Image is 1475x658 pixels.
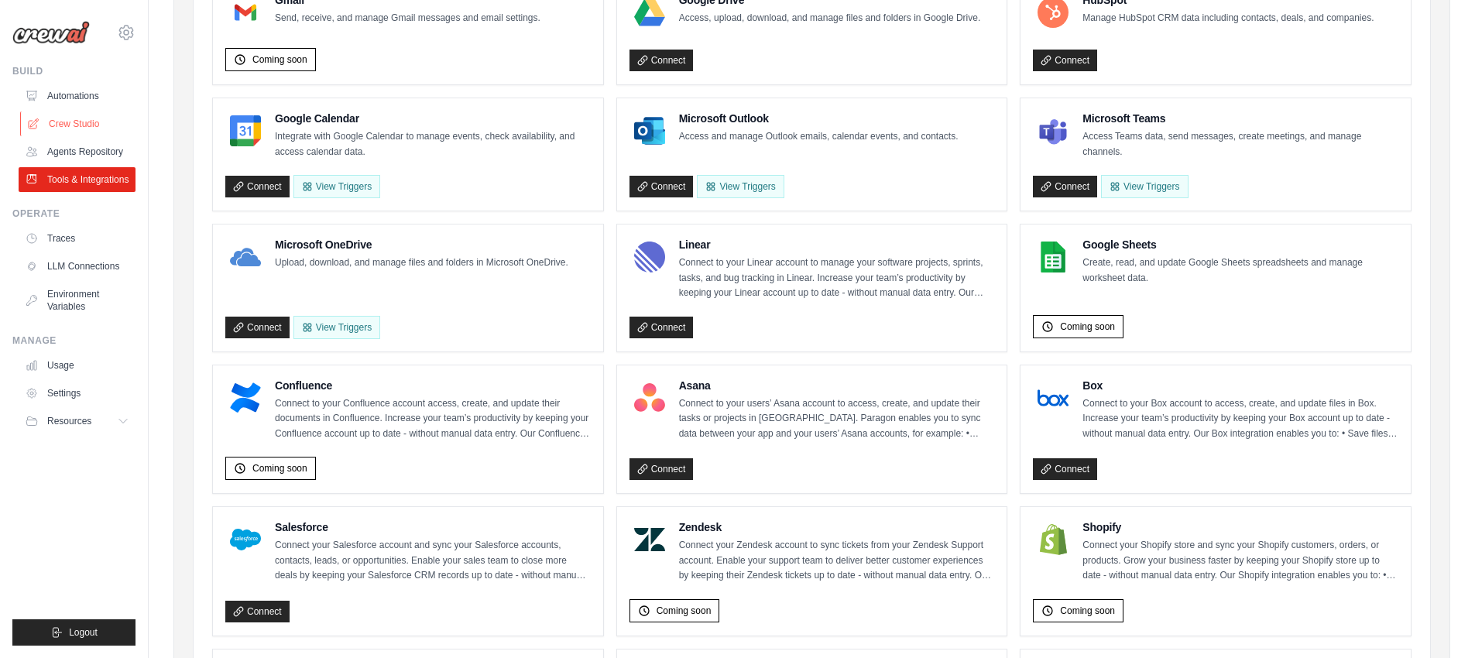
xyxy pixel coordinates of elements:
a: Usage [19,353,135,378]
div: Build [12,65,135,77]
a: Connect [225,601,290,622]
h4: Linear [679,237,995,252]
p: Connect to your Box account to access, create, and update files in Box. Increase your team’s prod... [1082,396,1398,442]
a: Connect [629,50,694,71]
span: Logout [69,626,98,639]
img: Salesforce Logo [230,524,261,555]
p: Access Teams data, send messages, create meetings, and manage channels. [1082,129,1398,159]
p: Connect to your Confluence account access, create, and update their documents in Confluence. Incr... [275,396,591,442]
img: Linear Logo [634,242,665,272]
img: Asana Logo [634,382,665,413]
img: Microsoft Teams Logo [1038,115,1069,146]
p: Connect to your Linear account to manage your software projects, sprints, tasks, and bug tracking... [679,255,995,301]
img: Microsoft OneDrive Logo [230,242,261,272]
a: Connect [225,176,290,197]
p: Create, read, and update Google Sheets spreadsheets and manage worksheet data. [1082,255,1398,286]
img: Google Sheets Logo [1038,242,1069,272]
a: Connect [1033,458,1097,480]
p: Access and manage Outlook emails, calendar events, and contacts. [679,129,959,145]
h4: Shopify [1082,519,1398,535]
p: Access, upload, download, and manage files and folders in Google Drive. [679,11,981,26]
p: Upload, download, and manage files and folders in Microsoft OneDrive. [275,255,568,271]
h4: Google Calendar [275,111,591,126]
p: Integrate with Google Calendar to manage events, check availability, and access calendar data. [275,129,591,159]
h4: Zendesk [679,519,995,535]
img: Google Calendar Logo [230,115,261,146]
: View Triggers [697,175,784,198]
button: View Triggers [293,175,380,198]
: View Triggers [293,316,380,339]
button: Logout [12,619,135,646]
img: Logo [12,21,90,44]
p: Send, receive, and manage Gmail messages and email settings. [275,11,540,26]
a: Connect [629,317,694,338]
a: Settings [19,381,135,406]
a: Automations [19,84,135,108]
p: Connect your Shopify store and sync your Shopify customers, orders, or products. Grow your busine... [1082,538,1398,584]
h4: Microsoft OneDrive [275,237,568,252]
span: Resources [47,415,91,427]
img: Box Logo [1038,382,1069,413]
a: Environment Variables [19,282,135,319]
a: Connect [629,458,694,480]
: View Triggers [1101,175,1188,198]
button: Resources [19,409,135,434]
h4: Confluence [275,378,591,393]
span: Coming soon [1060,605,1115,617]
h4: Google Sheets [1082,237,1398,252]
div: Manage [12,334,135,347]
img: Shopify Logo [1038,524,1069,555]
img: Microsoft Outlook Logo [634,115,665,146]
h4: Box [1082,378,1398,393]
p: Connect to your users’ Asana account to access, create, and update their tasks or projects in [GE... [679,396,995,442]
a: Traces [19,226,135,251]
span: Coming soon [1060,320,1115,333]
a: LLM Connections [19,254,135,279]
a: Connect [629,176,694,197]
p: Manage HubSpot CRM data including contacts, deals, and companies. [1082,11,1374,26]
div: Operate [12,207,135,220]
p: Connect your Salesforce account and sync your Salesforce accounts, contacts, leads, or opportunit... [275,538,591,584]
span: Coming soon [252,53,307,66]
a: Connect [1033,176,1097,197]
a: Connect [225,317,290,338]
img: Zendesk Logo [634,524,665,555]
h4: Asana [679,378,995,393]
h4: Salesforce [275,519,591,535]
span: Coming soon [252,462,307,475]
a: Agents Repository [19,139,135,164]
p: Connect your Zendesk account to sync tickets from your Zendesk Support account. Enable your suppo... [679,538,995,584]
a: Crew Studio [20,111,137,136]
a: Connect [1033,50,1097,71]
h4: Microsoft Teams [1082,111,1398,126]
h4: Microsoft Outlook [679,111,959,126]
img: Confluence Logo [230,382,261,413]
a: Tools & Integrations [19,167,135,192]
span: Coming soon [657,605,712,617]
